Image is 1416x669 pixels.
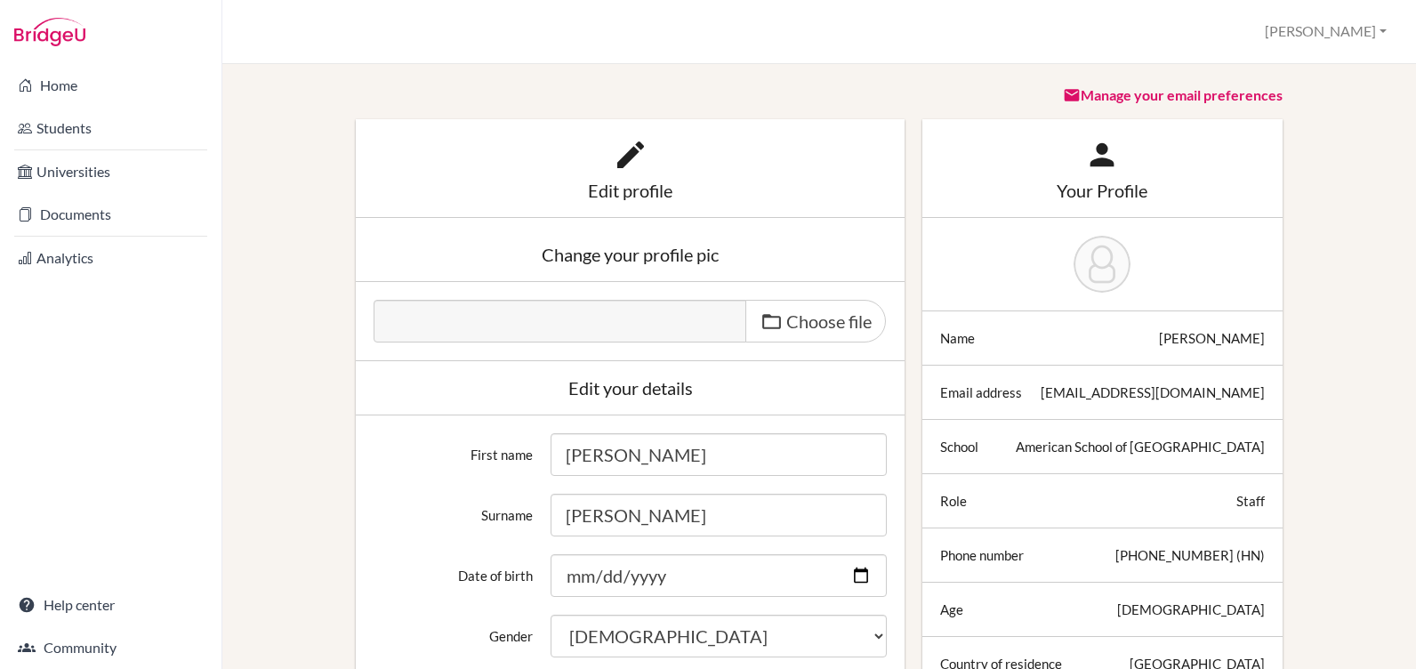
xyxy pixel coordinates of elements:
[374,379,887,397] div: Edit your details
[4,630,218,665] a: Community
[1074,236,1130,293] img: Yolanda Aviles
[940,383,1022,401] div: Email address
[365,615,542,645] label: Gender
[4,68,218,103] a: Home
[940,181,1265,199] div: Your Profile
[940,438,978,455] div: School
[1063,86,1283,103] a: Manage your email preferences
[940,546,1024,564] div: Phone number
[1159,329,1265,347] div: [PERSON_NAME]
[4,110,218,146] a: Students
[365,554,542,584] label: Date of birth
[4,154,218,189] a: Universities
[1041,383,1265,401] div: [EMAIL_ADDRESS][DOMAIN_NAME]
[1236,492,1265,510] div: Staff
[4,197,218,232] a: Documents
[374,246,887,263] div: Change your profile pic
[4,587,218,623] a: Help center
[1016,438,1265,455] div: American School of [GEOGRAPHIC_DATA]
[1117,600,1265,618] div: [DEMOGRAPHIC_DATA]
[786,310,872,332] span: Choose file
[940,600,963,618] div: Age
[4,240,218,276] a: Analytics
[365,494,542,524] label: Surname
[365,433,542,463] label: First name
[1257,15,1395,48] button: [PERSON_NAME]
[1115,546,1265,564] div: [PHONE_NUMBER] (HN)
[940,329,975,347] div: Name
[940,492,967,510] div: Role
[374,181,887,199] div: Edit profile
[14,18,85,46] img: Bridge-U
